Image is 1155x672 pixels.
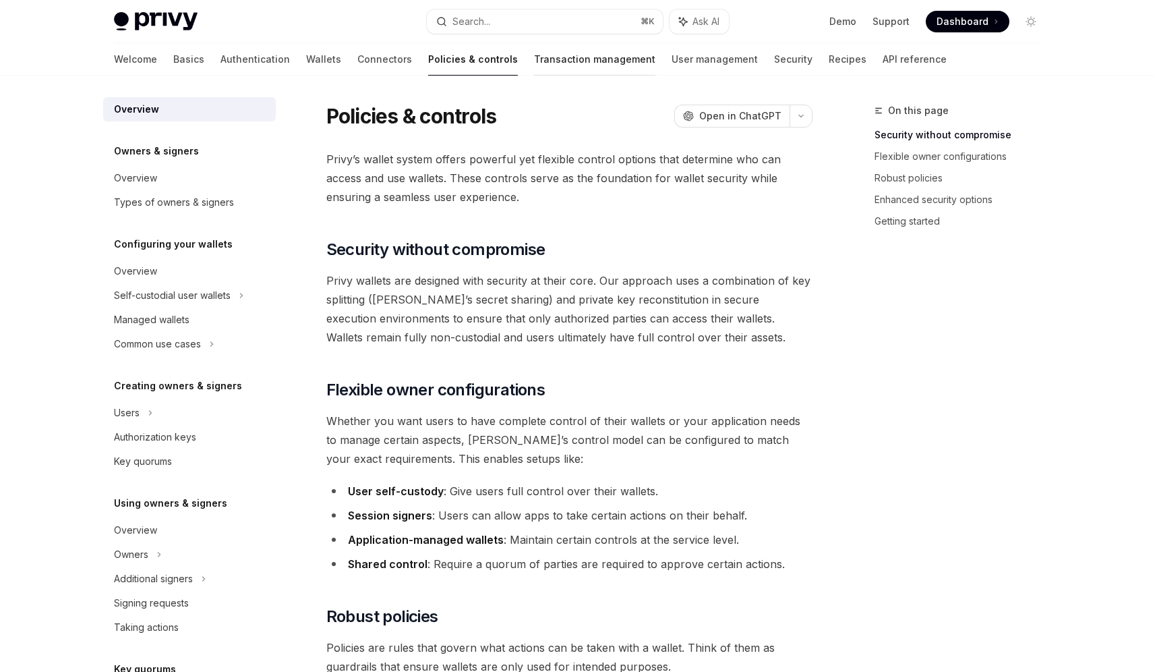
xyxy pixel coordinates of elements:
[692,15,719,28] span: Ask AI
[1020,11,1042,32] button: Toggle dark mode
[829,15,856,28] a: Demo
[103,190,276,215] a: Types of owners & signers
[875,211,1053,232] a: Getting started
[888,103,949,119] span: On this page
[326,530,812,549] li: : Maintain certain controls at the service level.
[103,518,276,542] a: Overview
[699,109,781,123] span: Open in ChatGPT
[641,16,655,27] span: ⌘ K
[875,189,1053,211] a: Enhanced security options
[114,522,157,538] div: Overview
[114,194,234,211] div: Types of owners & signers
[926,11,1009,32] a: Dashboard
[114,43,157,76] a: Welcome
[452,13,490,30] div: Search...
[875,167,1053,189] a: Robust policies
[534,43,655,76] a: Transaction management
[872,15,910,28] a: Support
[103,425,276,449] a: Authorization keys
[114,547,148,563] div: Owners
[114,170,157,186] div: Overview
[103,166,276,190] a: Overview
[114,236,233,252] h5: Configuring your wallets
[883,43,947,76] a: API reference
[357,43,412,76] a: Connectors
[348,509,432,522] strong: Session signers
[114,143,199,159] h5: Owners & signers
[114,495,227,511] h5: Using owners & signers
[306,43,341,76] a: Wallets
[326,271,812,347] span: Privy wallets are designed with security at their core. Our approach uses a combination of key sp...
[875,146,1053,167] a: Flexible owner configurations
[103,615,276,640] a: Taking actions
[103,449,276,474] a: Key quorums
[103,259,276,283] a: Overview
[103,591,276,615] a: Signing requests
[672,43,758,76] a: User management
[937,15,988,28] span: Dashboard
[114,595,189,611] div: Signing requests
[103,97,276,121] a: Overview
[326,239,545,260] span: Security without compromise
[326,104,497,128] h1: Policies & controls
[428,43,518,76] a: Policies & controls
[670,9,729,34] button: Ask AI
[674,105,790,128] button: Open in ChatGPT
[348,484,444,498] strong: User self-custody
[326,150,812,206] span: Privy’s wallet system offers powerful yet flexible control options that determine who can access ...
[427,9,663,34] button: Search...⌘K
[114,619,179,636] div: Taking actions
[114,312,189,328] div: Managed wallets
[326,555,812,573] li: : Require a quorum of parties are required to approve certain actions.
[326,606,438,627] span: Robust policies
[829,43,866,76] a: Recipes
[348,533,504,547] strong: Application-managed wallets
[114,263,157,279] div: Overview
[114,453,172,470] div: Key quorums
[114,429,196,445] div: Authorization keys
[114,378,242,394] h5: Creating owners & signers
[114,12,198,31] img: light logo
[114,571,193,587] div: Additional signers
[326,482,812,501] li: : Give users full control over their wallets.
[103,308,276,332] a: Managed wallets
[114,287,231,304] div: Self-custodial user wallets
[326,379,545,401] span: Flexible owner configurations
[326,412,812,468] span: Whether you want users to have complete control of their wallets or your application needs to man...
[114,336,201,352] div: Common use cases
[774,43,812,76] a: Security
[114,101,159,117] div: Overview
[220,43,290,76] a: Authentication
[114,405,140,421] div: Users
[875,124,1053,146] a: Security without compromise
[173,43,204,76] a: Basics
[326,506,812,525] li: : Users can allow apps to take certain actions on their behalf.
[348,557,427,571] strong: Shared control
